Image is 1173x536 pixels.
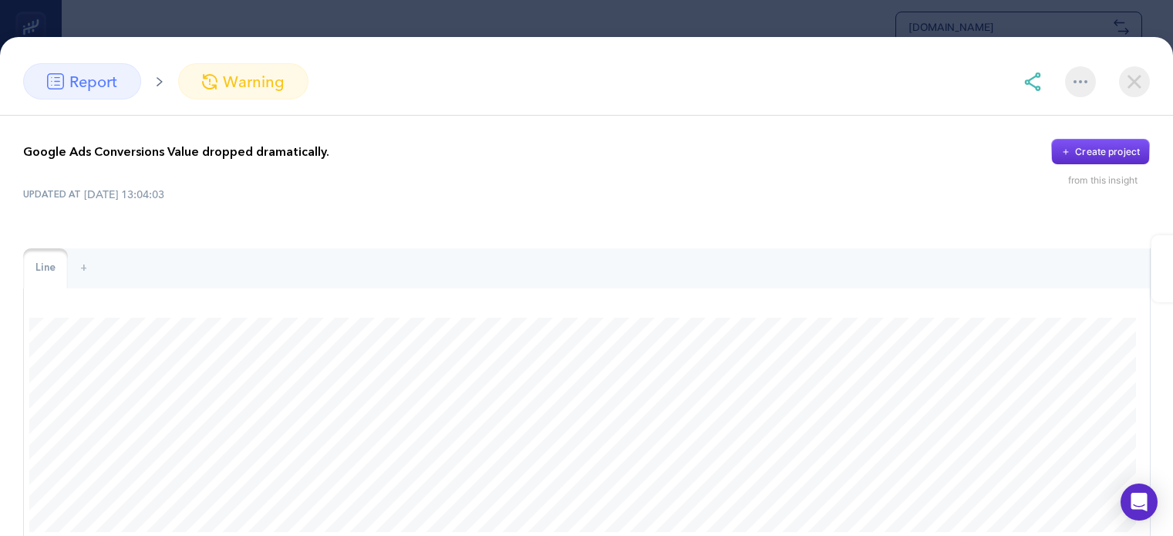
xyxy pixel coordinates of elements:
[84,187,164,202] time: [DATE] 13:04:03
[1121,484,1158,521] div: Open Intercom Messenger
[202,74,217,89] img: warning
[23,188,81,201] span: UPDATED AT
[23,143,329,161] p: Google Ads Conversions Value dropped dramatically.
[23,248,68,288] div: Line
[157,77,163,86] img: Chevron Right
[1068,174,1150,187] div: from this insight
[68,248,99,288] div: +
[69,70,117,93] span: report
[1051,139,1150,165] button: Create project
[47,73,64,90] img: report
[1074,80,1087,83] img: More options
[1023,72,1042,91] img: share
[1119,66,1150,97] img: close-dialog
[1075,146,1140,158] div: Create project
[223,70,285,93] span: warning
